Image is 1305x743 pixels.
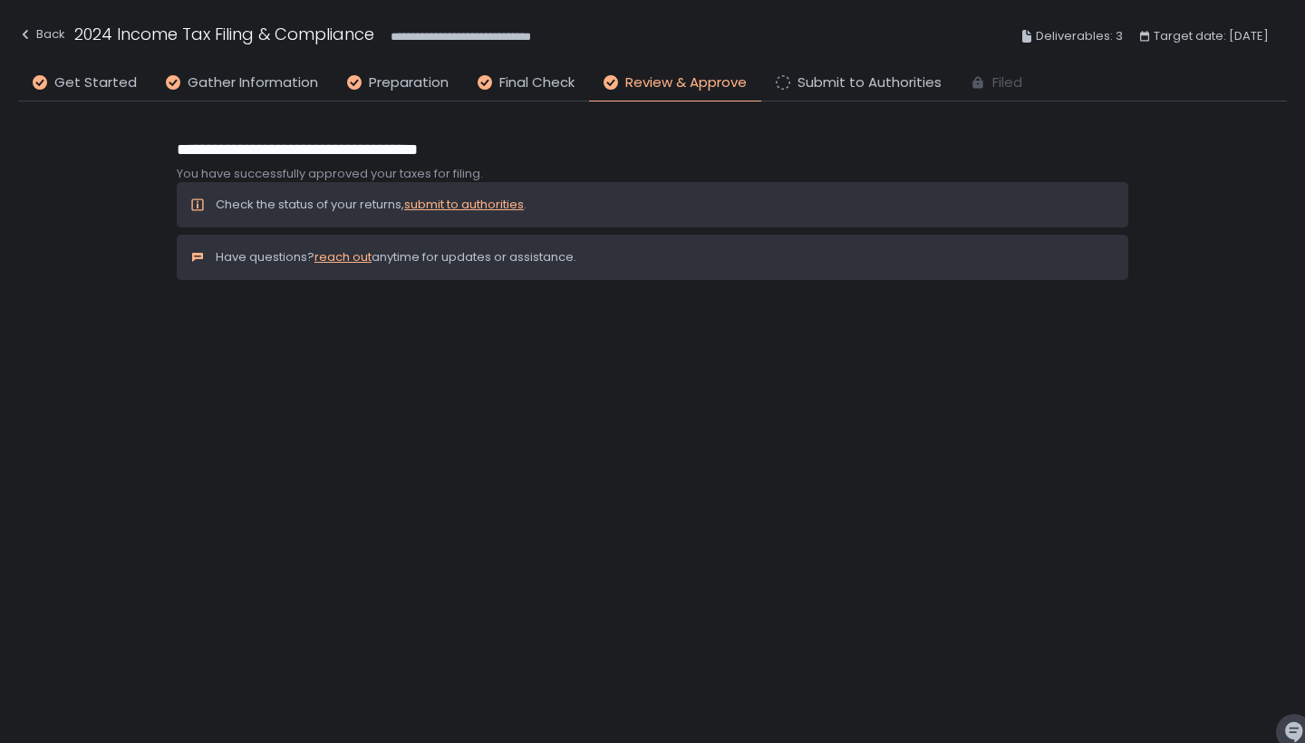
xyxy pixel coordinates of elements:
[188,72,318,93] span: Gather Information
[314,248,372,265] a: reach out
[1036,25,1123,47] span: Deliverables: 3
[499,72,575,93] span: Final Check
[177,166,1128,182] div: You have successfully approved your taxes for filing.
[18,22,65,52] button: Back
[404,196,524,213] a: submit to authorities
[216,197,527,213] p: Check the status of your returns, .
[369,72,449,93] span: Preparation
[54,72,137,93] span: Get Started
[18,24,65,45] div: Back
[1154,25,1269,47] span: Target date: [DATE]
[216,249,576,265] p: Have questions? anytime for updates or assistance.
[797,72,942,93] span: Submit to Authorities
[74,22,374,46] h1: 2024 Income Tax Filing & Compliance
[992,72,1022,93] span: Filed
[625,72,747,93] span: Review & Approve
